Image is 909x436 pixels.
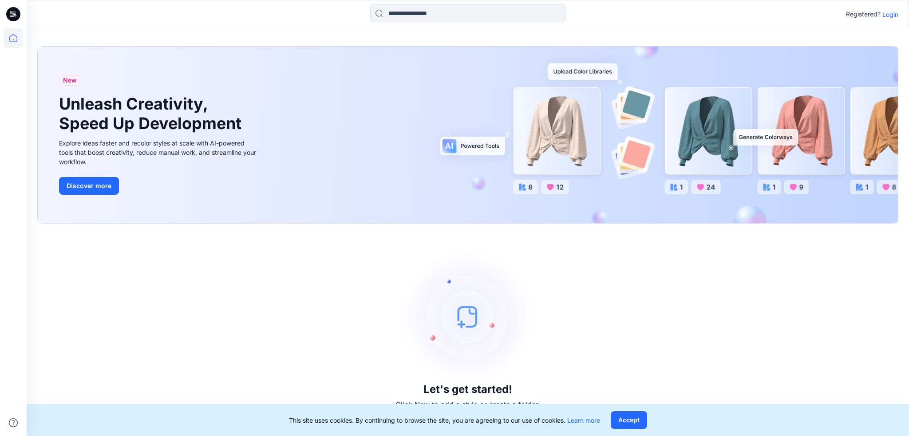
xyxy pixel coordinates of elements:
img: empty-state-image.svg [401,250,534,383]
button: Discover more [59,177,119,195]
p: Registered? [846,9,881,20]
a: Discover more [59,177,259,195]
span: New [63,75,77,86]
p: Click New to add a style or create a folder. [395,399,540,410]
p: Login [882,10,898,19]
p: This site uses cookies. By continuing to browse the site, you are agreeing to our use of cookies. [289,416,600,425]
a: Learn more [567,416,600,424]
h3: Let's get started! [423,383,512,396]
button: Accept [611,411,647,429]
div: Explore ideas faster and recolor styles at scale with AI-powered tools that boost creativity, red... [59,138,259,166]
h1: Unleash Creativity, Speed Up Development [59,94,245,133]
